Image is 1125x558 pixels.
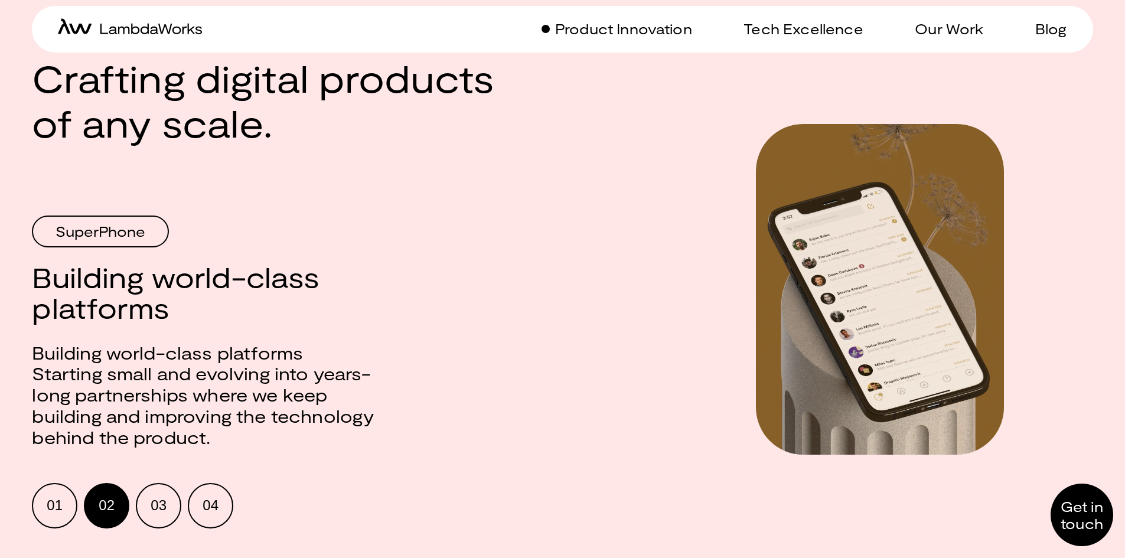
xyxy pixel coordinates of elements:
button: 01 [32,483,77,528]
button: 03 [136,483,181,528]
span: SuperPhone [56,224,145,239]
div: 01 [47,498,63,513]
h2: Crafting digital products of any scale. [32,56,494,145]
button: 02 [84,483,129,528]
a: Tech Excellence [729,20,863,37]
button: 04 [188,483,233,528]
div: 04 [203,498,219,513]
div: 02 [99,498,115,513]
a: Product Innovation [541,20,692,37]
a: Blog [1021,20,1067,37]
p: Product Innovation [555,20,692,37]
button: SuperPhone [32,216,169,247]
p: Blog [1035,20,1067,37]
a: home-icon [58,18,202,39]
div: 03 [151,498,167,513]
p: Tech Excellence [744,20,863,37]
a: Our Work [901,20,983,37]
p: Our Work [915,20,983,37]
